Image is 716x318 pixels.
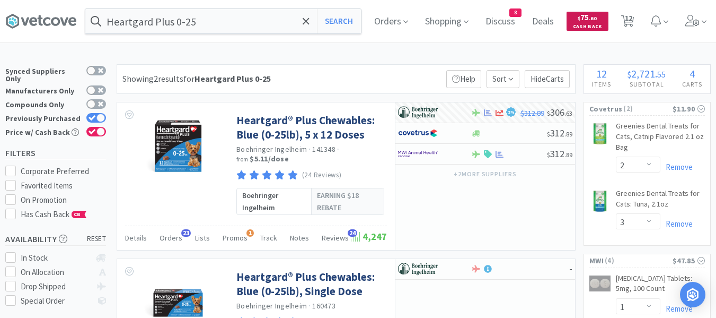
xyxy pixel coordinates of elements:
h4: Carts [674,79,710,89]
span: ( 4 ) [604,255,673,266]
span: Promos [223,233,247,243]
a: $75.60Cash Back [567,7,608,36]
div: . [620,68,674,79]
span: from [236,156,248,163]
span: . 89 [564,130,572,138]
h5: Filters [5,147,106,159]
div: Synced Suppliers Only [5,66,81,82]
img: c52def3424f64f83bb23337f31aa7180_216796.png [589,276,611,291]
a: Greenies Dental Treats for Cats, Catnip Flavored 2.1 oz Bag [616,121,705,157]
img: 77fca1acd8b6420a9015268ca798ef17_1.png [398,125,438,141]
img: 730db3968b864e76bcafd0174db25112_22.png [398,105,438,121]
span: Lists [195,233,210,243]
span: · [337,144,339,154]
span: 160473 [312,301,335,311]
span: · [308,144,311,154]
div: Manufacturers Only [5,85,81,94]
h4: Subtotal [620,79,674,89]
img: 6e61f7deb09946cb96765330712a8e47_409456.jpg [144,113,213,182]
a: Deals [528,17,558,27]
span: 141348 [312,144,335,154]
span: Sort [487,70,519,88]
span: $ [547,109,550,117]
span: 8 [510,9,521,16]
span: for [183,73,271,84]
span: Covetrus [589,103,622,115]
a: Heartgard® Plus Chewables: Blue (0-25lb), Single Dose [236,270,384,299]
img: 730db3968b864e76bcafd0174db25112_22.png [398,261,438,277]
span: $ [627,69,631,80]
span: ( 2 ) [622,104,673,114]
input: Search by item, sku, manufacturer, ingredient, size... [85,9,361,33]
p: (24 Reviews) [302,170,342,181]
div: On Promotion [21,194,107,207]
span: Cash Back [573,24,602,31]
span: Notes [290,233,309,243]
span: . 60 [589,15,597,22]
img: 7a4c744b0173467ebbd4516071facb80_378908.png [589,123,611,144]
button: +2more suppliers [448,167,522,182]
a: Boehringer Ingelheim [236,301,307,311]
a: Boehringer Ingelheim [236,144,307,154]
a: Remove [660,219,693,229]
div: Special Order [21,295,91,307]
span: MWI [589,255,604,267]
div: $47.85 [673,255,705,267]
a: Discuss8 [481,17,519,27]
span: Details [125,233,147,243]
span: · [308,301,311,311]
span: CB [72,211,83,218]
img: f6b2451649754179b5b4e0c70c3f7cb0_2.png [398,146,438,162]
div: In Stock [21,252,91,264]
div: On Allocation [21,266,91,279]
span: Has Cash Back [21,209,87,219]
span: Earning $18 rebate [317,190,378,213]
strong: $5.11 / dose [250,154,289,164]
span: 312 [547,148,572,160]
span: $312.89 [520,108,544,118]
span: Boehringer Ingelheim [242,190,306,213]
div: Compounds Only [5,99,81,108]
span: 306 [547,106,572,118]
div: Open Intercom Messenger [680,282,705,307]
strong: Heartgard Plus 0-25 [195,73,271,84]
p: Hide Carts [525,70,570,88]
a: 12 [617,18,639,28]
span: 24 [348,229,357,237]
span: . 89 [564,151,572,159]
span: reset [87,234,107,245]
span: - [569,262,572,274]
span: 1 [246,229,254,237]
div: $11.90 [673,103,705,115]
span: 12 [596,67,607,80]
div: Favorited Items [21,179,107,192]
span: 312 [547,127,572,139]
span: % [510,109,515,115]
a: Boehringer IngelheimEarning $18 rebate [236,188,384,215]
span: Track [260,233,277,243]
a: Remove [660,304,693,314]
p: Help [446,70,481,88]
span: 4 [690,67,695,80]
span: 55 [657,69,666,80]
span: $ [547,130,550,138]
span: Reviews [322,233,349,243]
div: Showing 2 results [122,72,271,86]
span: $ [547,151,550,159]
span: 23 [181,229,191,237]
a: Remove [660,162,693,172]
div: Drop Shipped [21,280,91,293]
button: Search [317,9,361,33]
span: Orders [160,233,182,243]
span: 4,247 [351,230,387,243]
a: Greenies Dental Treats for Cats: Tuna, 2.1oz [616,188,705,213]
div: Price w/ Cash Back [5,127,81,136]
span: $ [578,15,580,22]
div: Corporate Preferred [21,165,107,178]
span: 2 [508,110,515,115]
img: 73f5703c609c4db881bf67395c9197e2_378892.png [589,191,611,212]
div: Previously Purchased [5,113,81,122]
a: [MEDICAL_DATA] Tablets: 5mg, 100 Count [616,273,705,298]
a: Heartgard® Plus Chewables: Blue (0-25lb), 5 x 12 Doses [236,113,384,142]
h5: Availability [5,233,106,245]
